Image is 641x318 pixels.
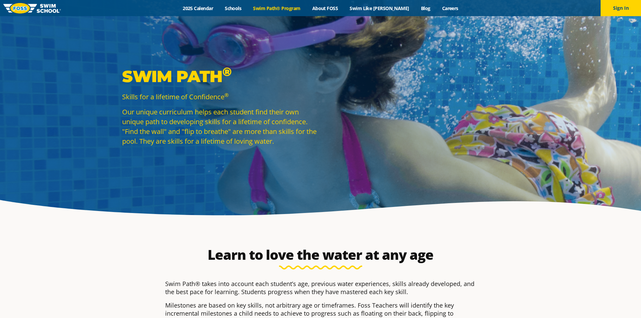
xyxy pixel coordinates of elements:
[3,3,61,13] img: FOSS Swim School Logo
[224,92,228,98] sup: ®
[306,5,344,11] a: About FOSS
[165,280,476,296] p: Swim Path® takes into account each student’s age, previous water experiences, skills already deve...
[162,247,479,263] h2: Learn to love the water at any age
[177,5,219,11] a: 2025 Calendar
[436,5,464,11] a: Careers
[122,107,317,146] p: Our unique curriculum helps each student find their own unique path to developing skills for a li...
[122,66,317,86] p: Swim Path
[247,5,306,11] a: Swim Path® Program
[415,5,436,11] a: Blog
[122,92,317,102] p: Skills for a lifetime of Confidence
[344,5,415,11] a: Swim Like [PERSON_NAME]
[222,64,232,79] sup: ®
[219,5,247,11] a: Schools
